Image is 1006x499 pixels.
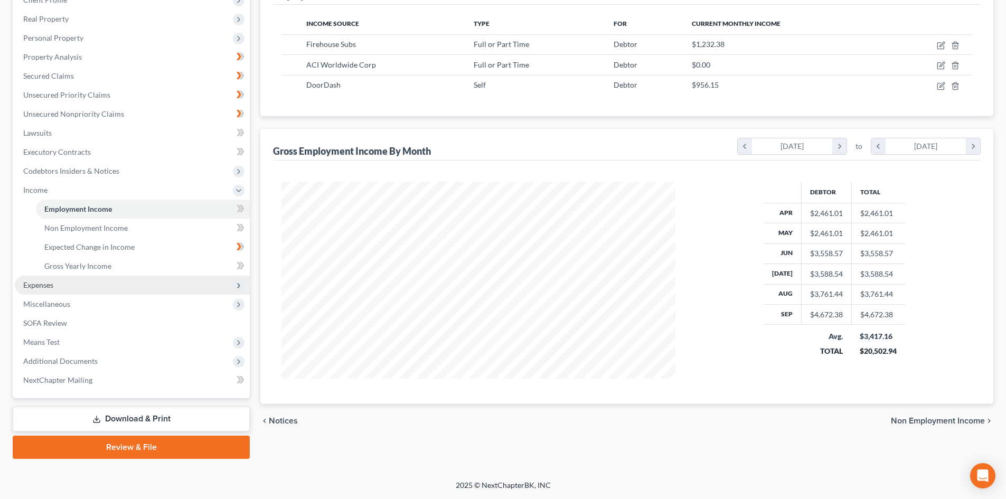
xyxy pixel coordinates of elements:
i: chevron_left [260,417,269,425]
button: Non Employment Income chevron_right [891,417,993,425]
th: Total [851,182,905,203]
span: Means Test [23,337,60,346]
i: chevron_right [966,138,980,154]
a: Property Analysis [15,48,250,67]
div: Gross Employment Income By Month [273,145,431,157]
td: $3,558.57 [851,243,905,263]
td: $4,672.38 [851,305,905,325]
div: Avg. [810,331,843,342]
span: Firehouse Subs [306,40,356,49]
th: [DATE] [764,264,802,284]
span: Miscellaneous [23,299,70,308]
span: Full or Part Time [474,40,529,49]
span: Expected Change in Income [44,242,135,251]
div: $3,417.16 [860,331,897,342]
span: Executory Contracts [23,147,91,156]
td: $3,588.54 [851,264,905,284]
span: Self [474,80,486,89]
span: Non Employment Income [44,223,128,232]
span: Additional Documents [23,356,98,365]
span: Debtor [614,60,637,69]
span: Non Employment Income [891,417,985,425]
span: Type [474,20,490,27]
span: $956.15 [692,80,719,89]
span: to [855,141,862,152]
span: ACI Worldwide Corp [306,60,376,69]
a: Expected Change in Income [36,238,250,257]
div: $20,502.94 [860,346,897,356]
a: Non Employment Income [36,219,250,238]
a: Employment Income [36,200,250,219]
span: Full or Part Time [474,60,529,69]
a: NextChapter Mailing [15,371,250,390]
span: Unsecured Nonpriority Claims [23,109,124,118]
span: Current Monthly Income [692,20,781,27]
i: chevron_right [985,417,993,425]
span: Debtor [614,40,637,49]
td: $2,461.01 [851,223,905,243]
a: Lawsuits [15,124,250,143]
th: Aug [764,284,802,304]
span: SOFA Review [23,318,67,327]
div: $2,461.01 [810,208,843,219]
div: $2,461.01 [810,228,843,239]
span: Expenses [23,280,53,289]
div: [DATE] [752,138,833,154]
i: chevron_left [871,138,886,154]
a: Executory Contracts [15,143,250,162]
button: chevron_left Notices [260,417,298,425]
a: Gross Yearly Income [36,257,250,276]
td: $3,761.44 [851,284,905,304]
th: Jun [764,243,802,263]
span: Income [23,185,48,194]
div: $3,761.44 [810,289,843,299]
span: $1,232.38 [692,40,725,49]
div: 2025 © NextChapterBK, INC [202,480,804,499]
th: Apr [764,203,802,223]
td: $2,461.01 [851,203,905,223]
span: Secured Claims [23,71,74,80]
a: Unsecured Priority Claims [15,86,250,105]
th: Debtor [801,182,851,203]
a: Download & Print [13,407,250,431]
span: Real Property [23,14,69,23]
div: $3,588.54 [810,269,843,279]
div: [DATE] [886,138,966,154]
span: Personal Property [23,33,83,42]
span: For [614,20,627,27]
a: Unsecured Nonpriority Claims [15,105,250,124]
a: SOFA Review [15,314,250,333]
span: Property Analysis [23,52,82,61]
span: Codebtors Insiders & Notices [23,166,119,175]
span: Notices [269,417,298,425]
div: TOTAL [810,346,843,356]
span: $0.00 [692,60,710,69]
th: May [764,223,802,243]
span: Lawsuits [23,128,52,137]
a: Review & File [13,436,250,459]
i: chevron_right [832,138,847,154]
div: Open Intercom Messenger [970,463,995,488]
div: $3,558.57 [810,248,843,259]
span: Debtor [614,80,637,89]
th: Sep [764,305,802,325]
span: DoorDash [306,80,341,89]
i: chevron_left [738,138,752,154]
span: Unsecured Priority Claims [23,90,110,99]
span: Gross Yearly Income [44,261,111,270]
span: NextChapter Mailing [23,375,92,384]
span: Income Source [306,20,359,27]
a: Secured Claims [15,67,250,86]
span: Employment Income [44,204,112,213]
div: $4,672.38 [810,309,843,320]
